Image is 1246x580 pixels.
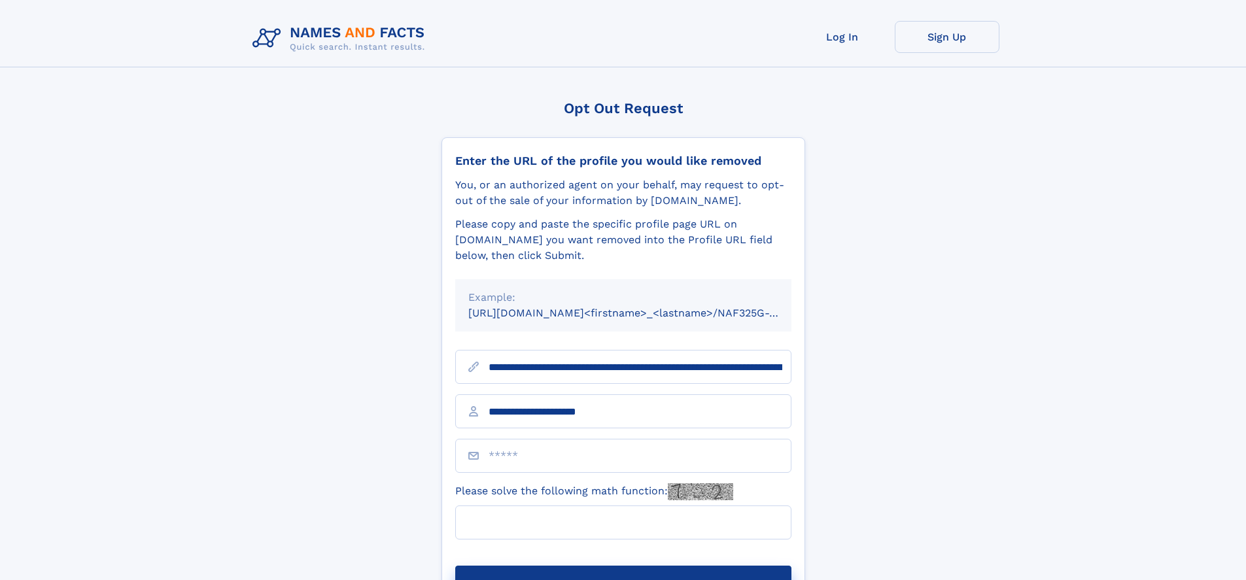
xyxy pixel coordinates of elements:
[455,483,733,500] label: Please solve the following math function:
[468,290,778,305] div: Example:
[468,307,816,319] small: [URL][DOMAIN_NAME]<firstname>_<lastname>/NAF325G-xxxxxxxx
[895,21,999,53] a: Sign Up
[441,100,805,116] div: Opt Out Request
[455,177,791,209] div: You, or an authorized agent on your behalf, may request to opt-out of the sale of your informatio...
[455,216,791,264] div: Please copy and paste the specific profile page URL on [DOMAIN_NAME] you want removed into the Pr...
[247,21,436,56] img: Logo Names and Facts
[790,21,895,53] a: Log In
[455,154,791,168] div: Enter the URL of the profile you would like removed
